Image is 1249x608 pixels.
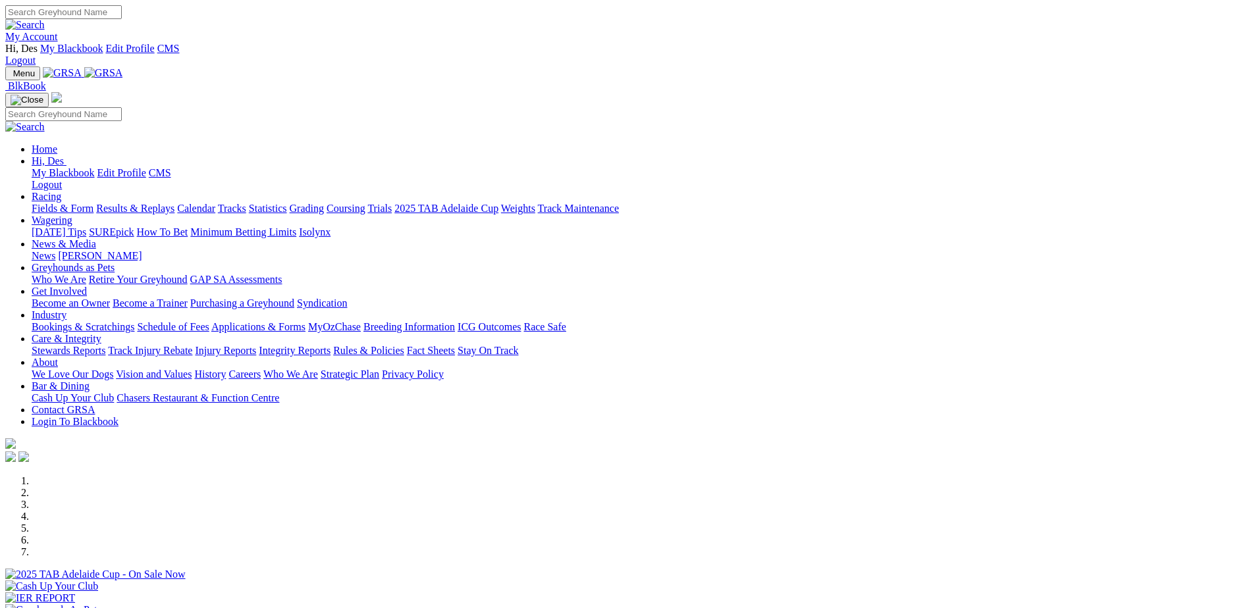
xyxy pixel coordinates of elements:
[5,66,40,80] button: Toggle navigation
[32,392,1244,404] div: Bar & Dining
[32,286,87,297] a: Get Involved
[32,238,96,249] a: News & Media
[297,297,347,309] a: Syndication
[32,179,62,190] a: Logout
[218,203,246,214] a: Tracks
[5,107,122,121] input: Search
[117,392,279,403] a: Chasers Restaurant & Function Centre
[321,368,379,380] a: Strategic Plan
[105,43,154,54] a: Edit Profile
[501,203,535,214] a: Weights
[32,368,113,380] a: We Love Our Dogs
[5,569,186,580] img: 2025 TAB Adelaide Cup - On Sale Now
[458,345,518,356] a: Stay On Track
[249,203,287,214] a: Statistics
[5,19,45,31] img: Search
[259,345,331,356] a: Integrity Reports
[32,203,1244,215] div: Racing
[194,368,226,380] a: History
[32,167,95,178] a: My Blackbook
[538,203,619,214] a: Track Maintenance
[51,92,62,103] img: logo-grsa-white.png
[113,297,188,309] a: Become a Trainer
[190,226,296,238] a: Minimum Betting Limits
[382,368,444,380] a: Privacy Policy
[367,203,392,214] a: Trials
[363,321,455,332] a: Breeding Information
[333,345,404,356] a: Rules & Policies
[32,404,95,415] a: Contact GRSA
[308,321,361,332] a: MyOzChase
[394,203,498,214] a: 2025 TAB Adelaide Cup
[5,93,49,107] button: Toggle navigation
[32,345,105,356] a: Stewards Reports
[32,321,134,332] a: Bookings & Scratchings
[32,250,55,261] a: News
[32,416,119,427] a: Login To Blackbook
[32,226,1244,238] div: Wagering
[32,143,57,155] a: Home
[290,203,324,214] a: Grading
[32,167,1244,191] div: Hi, Des
[11,95,43,105] img: Close
[32,345,1244,357] div: Care & Integrity
[32,309,66,320] a: Industry
[32,226,86,238] a: [DATE] Tips
[5,5,122,19] input: Search
[523,321,566,332] a: Race Safe
[97,167,146,178] a: Edit Profile
[195,345,256,356] a: Injury Reports
[84,67,123,79] img: GRSA
[116,368,192,380] a: Vision and Values
[263,368,318,380] a: Who We Are
[5,80,46,91] a: BlkBook
[89,226,134,238] a: SUREpick
[5,43,38,54] span: Hi, Des
[13,68,35,78] span: Menu
[190,297,294,309] a: Purchasing a Greyhound
[299,226,331,238] a: Isolynx
[190,274,282,285] a: GAP SA Assessments
[32,274,1244,286] div: Greyhounds as Pets
[89,274,188,285] a: Retire Your Greyhound
[5,43,1244,66] div: My Account
[32,155,66,166] a: Hi, Des
[8,80,46,91] span: BlkBook
[18,451,29,462] img: twitter.svg
[32,191,61,202] a: Racing
[32,380,90,392] a: Bar & Dining
[407,345,455,356] a: Fact Sheets
[32,274,86,285] a: Who We Are
[32,297,1244,309] div: Get Involved
[32,250,1244,262] div: News & Media
[96,203,174,214] a: Results & Replays
[32,297,110,309] a: Become an Owner
[108,345,192,356] a: Track Injury Rebate
[43,67,82,79] img: GRSA
[32,333,101,344] a: Care & Integrity
[32,155,64,166] span: Hi, Des
[327,203,365,214] a: Coursing
[5,31,58,42] a: My Account
[58,250,142,261] a: [PERSON_NAME]
[149,167,171,178] a: CMS
[32,215,72,226] a: Wagering
[5,451,16,462] img: facebook.svg
[5,55,36,66] a: Logout
[157,43,180,54] a: CMS
[32,392,114,403] a: Cash Up Your Club
[32,262,115,273] a: Greyhounds as Pets
[40,43,103,54] a: My Blackbook
[137,321,209,332] a: Schedule of Fees
[5,592,75,604] img: IER REPORT
[5,121,45,133] img: Search
[177,203,215,214] a: Calendar
[228,368,261,380] a: Careers
[32,321,1244,333] div: Industry
[137,226,188,238] a: How To Bet
[5,438,16,449] img: logo-grsa-white.png
[5,580,98,592] img: Cash Up Your Club
[458,321,521,332] a: ICG Outcomes
[32,368,1244,380] div: About
[32,203,93,214] a: Fields & Form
